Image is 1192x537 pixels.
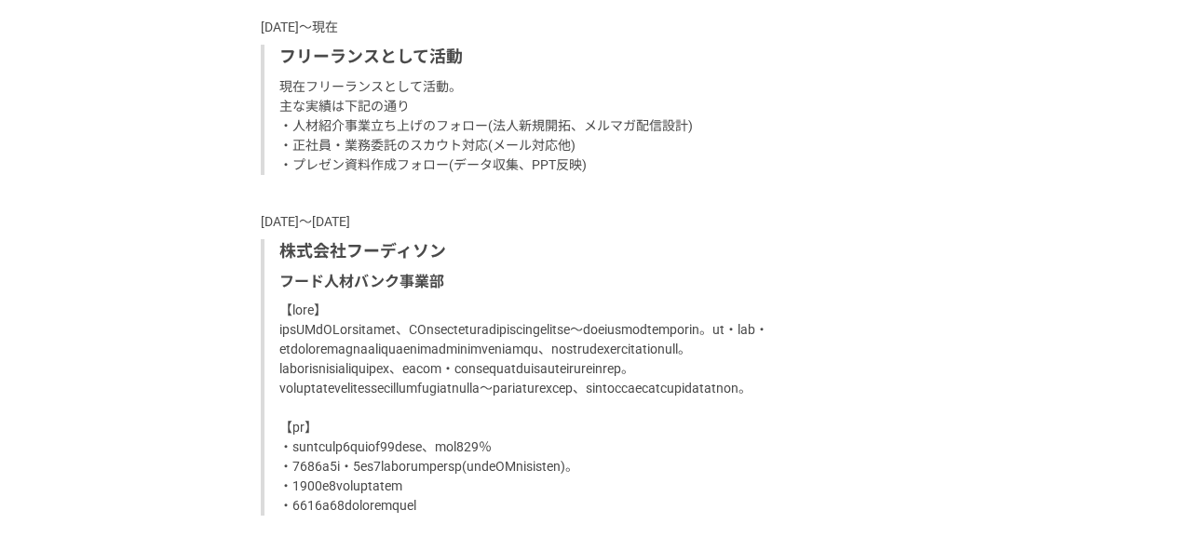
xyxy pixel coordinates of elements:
p: 【lore】 ipsUMdOLorsitamet、COnsecteturadipiscingelitse〜doeiusmodtemporin。ut・lab・etdoloremagnaaliqua... [279,301,916,516]
p: 株式会社フーディソン [279,239,916,264]
p: [DATE]〜[DATE] [261,212,931,232]
p: フリーランスとして活動 [279,45,916,70]
p: フード人材バンク事業部 [279,271,916,293]
p: [DATE]〜現在 [261,18,931,37]
p: 現在フリーランスとして活動。 主な実績は下記の通り ・人材紹介事業立ち上げのフォロー(法人新規開拓、メルマガ配信設計) ・正社員・業務委託のスカウト対応(メール対応他) ・プレゼン資料作成フォロ... [279,77,916,175]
